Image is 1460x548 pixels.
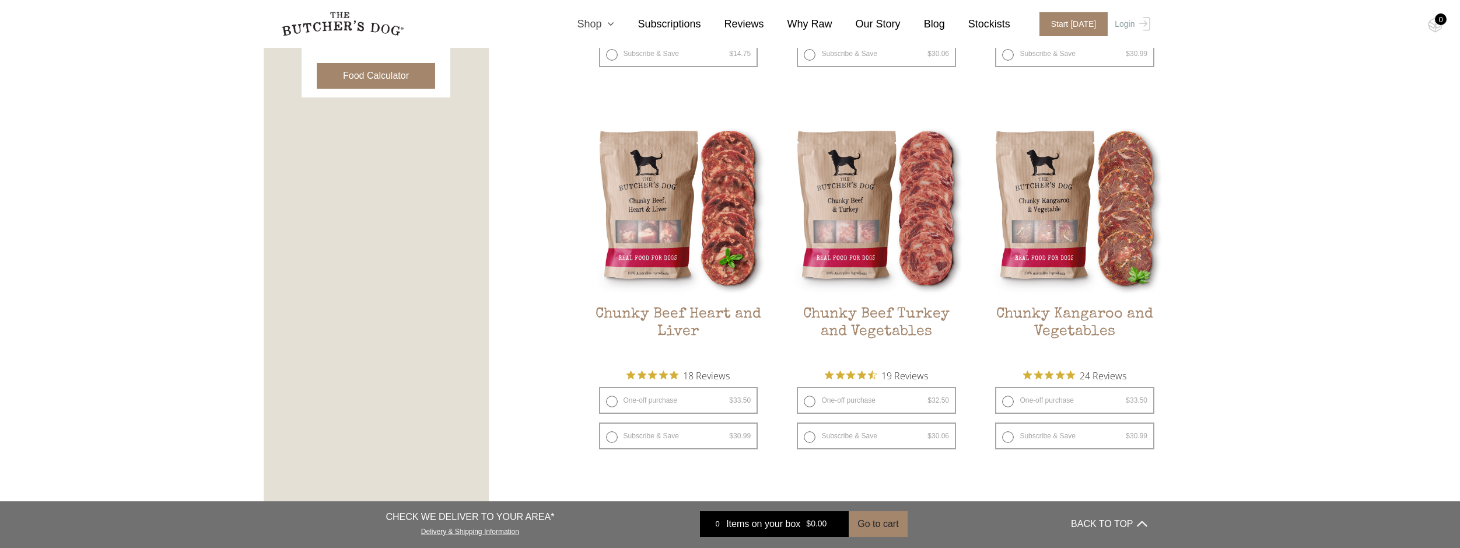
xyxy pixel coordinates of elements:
[421,525,519,536] a: Delivery & Shipping Information
[729,432,751,440] bdi: 30.99
[849,511,907,537] button: Go to cart
[709,518,726,530] div: 0
[927,396,932,404] span: $
[1071,510,1147,538] button: BACK TO TOP
[729,50,733,58] span: $
[927,396,949,404] bdi: 32.50
[927,432,949,440] bdi: 30.06
[599,423,758,449] label: Subscribe & Save
[788,120,965,361] a: Chunky Beef Turkey and VegetablesChunky Beef Turkey and Vegetables
[729,432,733,440] span: $
[797,387,956,414] label: One-off purchase
[590,120,767,296] img: Chunky Beef Heart and Liver
[700,511,849,537] a: 0 Items on your box $0.00
[797,423,956,449] label: Subscribe & Save
[995,423,1154,449] label: Subscribe & Save
[832,16,901,32] a: Our Story
[701,16,764,32] a: Reviews
[1039,12,1108,36] span: Start [DATE]
[986,120,1163,296] img: Chunky Kangaroo and Vegetables
[1435,13,1447,25] div: 0
[806,519,811,529] span: $
[1428,18,1443,33] img: TBD_Cart-Empty.png
[726,517,800,531] span: Items on your box
[599,387,758,414] label: One-off purchase
[788,120,965,296] img: Chunky Beef Turkey and Vegetables
[927,432,932,440] span: $
[729,50,751,58] bdi: 14.75
[1028,12,1112,36] a: Start [DATE]
[317,63,435,89] button: Food Calculator
[614,16,701,32] a: Subscriptions
[1126,432,1147,440] bdi: 30.99
[386,510,554,524] p: CHECK WE DELIVER TO YOUR AREA*
[986,120,1163,361] a: Chunky Kangaroo and VegetablesChunky Kangaroo and Vegetables
[881,367,928,384] span: 19 Reviews
[927,50,949,58] bdi: 30.06
[683,367,730,384] span: 18 Reviews
[1126,396,1147,404] bdi: 33.50
[797,40,956,67] label: Subscribe & Save
[901,16,945,32] a: Blog
[995,387,1154,414] label: One-off purchase
[986,306,1163,361] h2: Chunky Kangaroo and Vegetables
[1112,12,1150,36] a: Login
[554,16,614,32] a: Shop
[927,50,932,58] span: $
[1126,432,1130,440] span: $
[1126,50,1130,58] span: $
[729,396,751,404] bdi: 33.50
[788,306,965,361] h2: Chunky Beef Turkey and Vegetables
[599,40,758,67] label: Subscribe & Save
[729,396,733,404] span: $
[590,306,767,361] h2: Chunky Beef Heart and Liver
[995,40,1154,67] label: Subscribe & Save
[764,16,832,32] a: Why Raw
[1080,367,1126,384] span: 24 Reviews
[825,367,928,384] button: Rated 4.7 out of 5 stars from 19 reviews. Jump to reviews.
[945,16,1010,32] a: Stockists
[806,519,827,529] bdi: 0.00
[626,367,730,384] button: Rated 4.9 out of 5 stars from 18 reviews. Jump to reviews.
[1126,50,1147,58] bdi: 30.99
[1023,367,1126,384] button: Rated 4.8 out of 5 stars from 24 reviews. Jump to reviews.
[1126,396,1130,404] span: $
[590,120,767,361] a: Chunky Beef Heart and LiverChunky Beef Heart and Liver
